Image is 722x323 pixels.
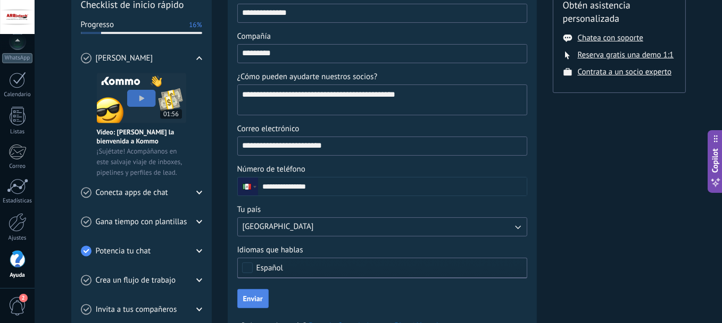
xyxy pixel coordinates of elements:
[19,294,28,302] span: 2
[578,33,643,43] button: Chatea con soporte
[96,53,153,64] span: [PERSON_NAME]
[81,20,114,30] span: Progresso
[97,127,186,146] span: Vídeo: [PERSON_NAME] la bienvenida a Kommo
[238,85,525,115] textarea: ¿Cómo pueden ayudarte nuestros socios?
[189,20,202,30] span: 16%
[2,91,33,98] div: Calendario
[243,295,263,302] span: Enviar
[578,67,672,77] button: Contrata a un socio experto
[237,289,269,308] button: Enviar
[2,53,32,63] div: WhatsApp
[96,188,168,198] span: Conecta apps de chat
[237,164,305,175] span: Número de teléfono
[237,245,303,256] span: Idiomas que hablas
[256,264,284,272] span: Español
[2,272,33,279] div: Ayuda
[237,205,261,215] span: Tu país
[2,235,33,242] div: Ajustes
[237,217,527,236] button: Tu país
[97,73,186,123] img: Meet video
[96,246,151,257] span: Potencia tu chat
[238,177,258,195] div: Mexico: + 52
[2,163,33,170] div: Correo
[243,222,314,232] span: [GEOGRAPHIC_DATA]
[238,45,527,62] input: Compañía
[237,72,378,82] span: ¿Cómo pueden ayudarte nuestros socios?
[710,149,721,173] span: Copilot
[2,198,33,205] div: Estadísticas
[97,146,186,178] span: ¡Sujétate! Acompáñanos en este salvaje viaje de inboxes, pipelines y perfiles de lead.
[578,50,674,60] button: Reserva gratis una demo 1:1
[96,217,187,227] span: Gana tiempo con plantillas
[237,124,300,134] span: Correo electrónico
[258,177,527,195] input: Número de teléfono
[237,31,271,42] span: Compañía
[238,137,527,154] input: Correo electrónico
[96,304,177,315] span: Invita a tus compañeros
[238,4,527,21] input: Nombre
[2,129,33,135] div: Listas
[96,275,176,286] span: Crea un flujo de trabajo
